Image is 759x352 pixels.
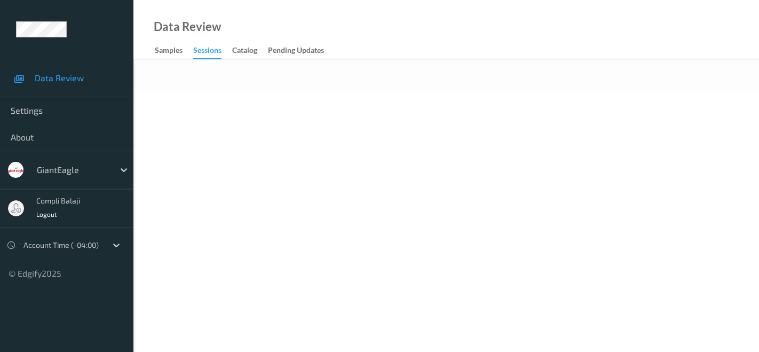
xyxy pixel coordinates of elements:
div: Data Review [154,21,221,32]
a: Catalog [232,43,268,58]
div: Samples [155,45,183,58]
a: Sessions [193,43,232,59]
a: Pending Updates [268,43,335,58]
div: Sessions [193,45,222,59]
div: Pending Updates [268,45,324,58]
a: Samples [155,43,193,58]
div: Catalog [232,45,257,58]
